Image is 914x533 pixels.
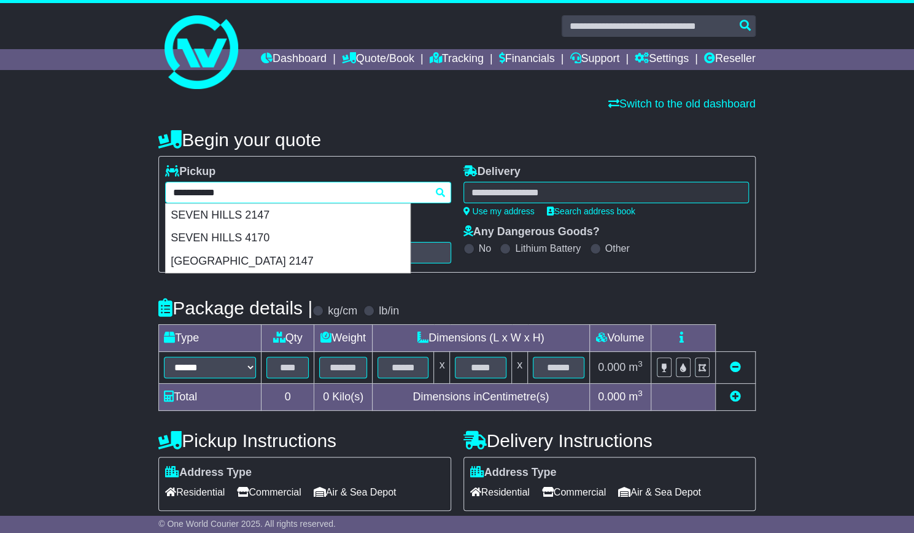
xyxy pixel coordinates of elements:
[515,243,581,254] label: Lithium Battery
[638,359,643,368] sup: 3
[165,483,225,502] span: Residential
[463,225,600,239] label: Any Dangerous Goods?
[261,384,314,411] td: 0
[470,466,557,480] label: Address Type
[429,49,483,70] a: Tracking
[542,483,606,502] span: Commercial
[608,98,756,110] a: Switch to the old dashboard
[261,49,327,70] a: Dashboard
[166,250,410,273] div: [GEOGRAPHIC_DATA] 2147
[159,325,261,352] td: Type
[372,325,589,352] td: Dimensions (L x W x H)
[463,165,521,179] label: Delivery
[328,305,357,318] label: kg/cm
[479,243,491,254] label: No
[158,298,312,318] h4: Package details |
[570,49,619,70] a: Support
[635,49,689,70] a: Settings
[372,384,589,411] td: Dimensions in Centimetre(s)
[730,391,741,403] a: Add new item
[629,361,643,373] span: m
[314,384,373,411] td: Kilo(s)
[598,361,625,373] span: 0.000
[323,391,329,403] span: 0
[589,325,651,352] td: Volume
[463,206,535,216] a: Use my address
[158,130,756,150] h4: Begin your quote
[237,483,301,502] span: Commercial
[470,483,530,502] span: Residential
[159,384,261,411] td: Total
[638,389,643,398] sup: 3
[499,49,555,70] a: Financials
[166,227,410,250] div: SEVEN HILLS 4170
[165,165,215,179] label: Pickup
[379,305,399,318] label: lb/in
[598,391,625,403] span: 0.000
[314,325,373,352] td: Weight
[342,49,414,70] a: Quote/Book
[165,466,252,480] label: Address Type
[629,391,643,403] span: m
[165,182,451,203] typeahead: Please provide city
[547,206,635,216] a: Search address book
[166,204,410,227] div: SEVEN HILLS 2147
[463,430,756,451] h4: Delivery Instructions
[158,519,336,529] span: © One World Courier 2025. All rights reserved.
[605,243,630,254] label: Other
[261,325,314,352] td: Qty
[158,430,451,451] h4: Pickup Instructions
[434,352,450,384] td: x
[704,49,756,70] a: Reseller
[512,352,528,384] td: x
[618,483,701,502] span: Air & Sea Depot
[314,483,397,502] span: Air & Sea Depot
[730,361,741,373] a: Remove this item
